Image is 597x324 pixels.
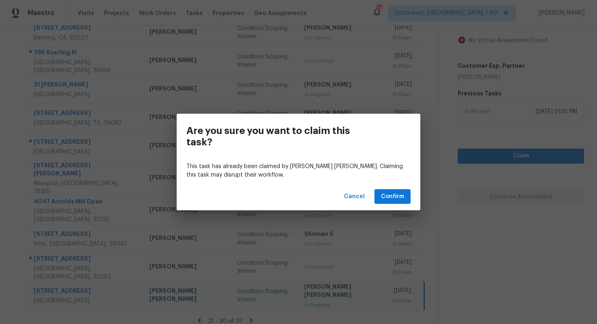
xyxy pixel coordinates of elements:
p: This task has already been claimed by [PERSON_NAME] [PERSON_NAME]. Claiming this task may disrupt... [186,162,411,179]
span: Cancel [344,192,365,202]
h3: Are you sure you want to claim this task? [186,125,374,148]
button: Cancel [341,189,368,204]
span: Confirm [381,192,404,202]
button: Confirm [374,189,411,204]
